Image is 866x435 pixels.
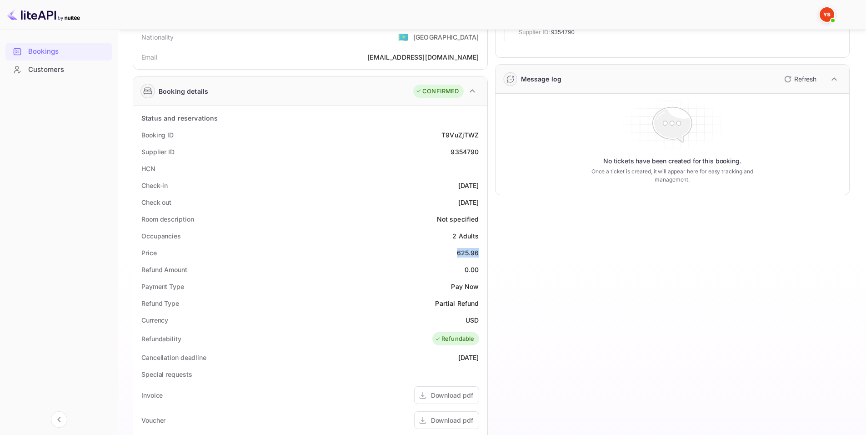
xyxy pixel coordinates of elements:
[7,7,80,22] img: LiteAPI logo
[431,415,473,425] div: Download pdf
[437,214,479,224] div: Not specified
[519,28,551,37] span: Supplier ID:
[141,353,206,362] div: Cancellation deadline
[28,65,108,75] div: Customers
[141,334,181,344] div: Refundability
[141,298,179,308] div: Refund Type
[5,61,112,78] a: Customers
[794,74,816,84] p: Refresh
[141,415,165,425] div: Voucher
[413,32,479,42] div: [GEOGRAPHIC_DATA]
[551,28,575,37] span: 9354790
[779,72,820,86] button: Refresh
[435,334,475,344] div: Refundable
[141,282,184,291] div: Payment Type
[398,29,409,45] span: United States
[367,52,479,62] div: [EMAIL_ADDRESS][DOMAIN_NAME]
[521,74,562,84] div: Message log
[159,86,208,96] div: Booking details
[603,157,741,166] p: No tickets have been created for this booking.
[141,197,171,207] div: Check out
[5,61,112,79] div: Customers
[141,369,192,379] div: Special requests
[451,282,479,291] div: Pay Now
[577,167,767,184] p: Once a ticket is created, it will appear here for easy tracking and management.
[141,214,194,224] div: Room description
[141,130,174,140] div: Booking ID
[141,32,174,42] div: Nationality
[141,164,155,173] div: HCN
[415,87,459,96] div: CONFIRMED
[820,7,834,22] img: Yandex Support
[458,197,479,207] div: [DATE]
[141,315,168,325] div: Currency
[141,181,168,190] div: Check-in
[457,248,479,258] div: 625.96
[51,411,67,428] button: Collapse navigation
[435,298,479,308] div: Partial Refund
[141,390,163,400] div: Invoice
[465,265,479,274] div: 0.00
[141,52,157,62] div: Email
[431,390,473,400] div: Download pdf
[141,231,181,241] div: Occupancies
[141,248,157,258] div: Price
[451,147,479,157] div: 9354790
[441,130,479,140] div: T9VuZjTWZ
[458,353,479,362] div: [DATE]
[466,315,479,325] div: USD
[28,46,108,57] div: Bookings
[5,43,112,60] a: Bookings
[452,231,479,241] div: 2 Adults
[141,265,187,274] div: Refund Amount
[458,181,479,190] div: [DATE]
[141,113,218,123] div: Status and reservations
[141,147,175,157] div: Supplier ID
